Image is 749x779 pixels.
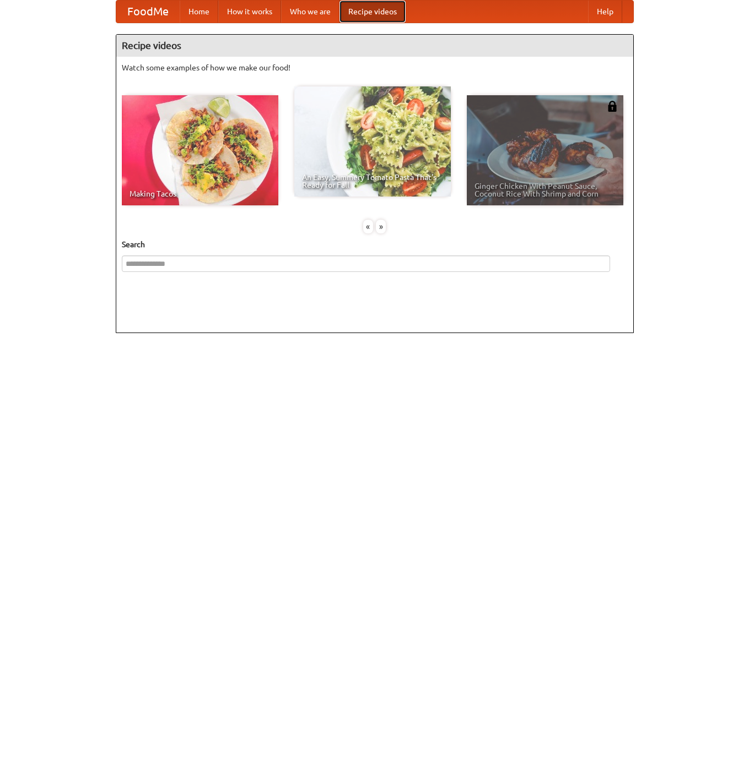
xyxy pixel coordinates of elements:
a: How it works [218,1,281,23]
span: An Easy, Summery Tomato Pasta That's Ready for Fall [302,173,443,189]
div: « [363,220,373,233]
a: Recipe videos [340,1,406,23]
a: An Easy, Summery Tomato Pasta That's Ready for Fall [294,86,451,197]
a: Help [588,1,622,23]
a: FoodMe [116,1,180,23]
div: » [376,220,386,233]
a: Home [180,1,218,23]
h4: Recipe videos [116,35,633,57]
h5: Search [122,239,628,250]
span: Making Tacos [130,190,271,198]
p: Watch some examples of how we make our food! [122,62,628,73]
img: 483408.png [607,101,618,112]
a: Making Tacos [122,95,278,205]
a: Who we are [281,1,340,23]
